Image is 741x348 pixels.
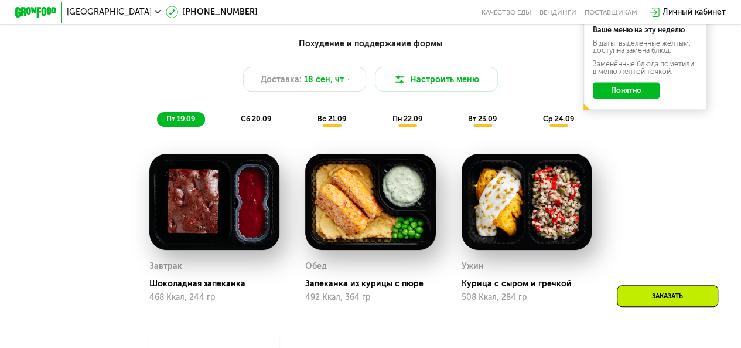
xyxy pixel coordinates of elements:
[392,114,422,123] span: пн 22.09
[462,293,592,302] div: 508 Ккал, 284 гр
[617,285,718,307] div: Заказать
[663,6,726,18] div: Личный кабинет
[166,6,258,18] a: [PHONE_NUMBER]
[593,40,698,55] div: В даты, выделенные желтым, доступна замена блюд.
[585,8,637,16] div: поставщикам
[593,60,698,75] div: Заменённые блюда пометили в меню жёлтой точкой.
[542,114,573,123] span: ср 24.09
[482,8,531,16] a: Качество еды
[593,82,659,99] button: Понятно
[462,279,600,289] div: Курица с сыром и гречкой
[305,293,436,302] div: 492 Ккал, 364 гр
[593,26,698,33] div: Ваше меню на эту неделю
[149,293,280,302] div: 468 Ккал, 244 гр
[317,114,346,123] span: вс 21.09
[149,259,182,274] div: Завтрак
[305,259,327,274] div: Обед
[67,8,152,16] span: [GEOGRAPHIC_DATA]
[468,114,497,123] span: вт 23.09
[166,114,195,123] span: пт 19.09
[375,67,498,92] button: Настроить меню
[305,279,444,289] div: Запеканка из курицы с пюре
[462,259,484,274] div: Ужин
[241,114,271,123] span: сб 20.09
[66,38,675,50] div: Похудение и поддержание формы
[539,8,576,16] a: Вендинги
[304,73,344,86] span: 18 сен, чт
[149,279,288,289] div: Шоколадная запеканка
[261,73,302,86] span: Доставка:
